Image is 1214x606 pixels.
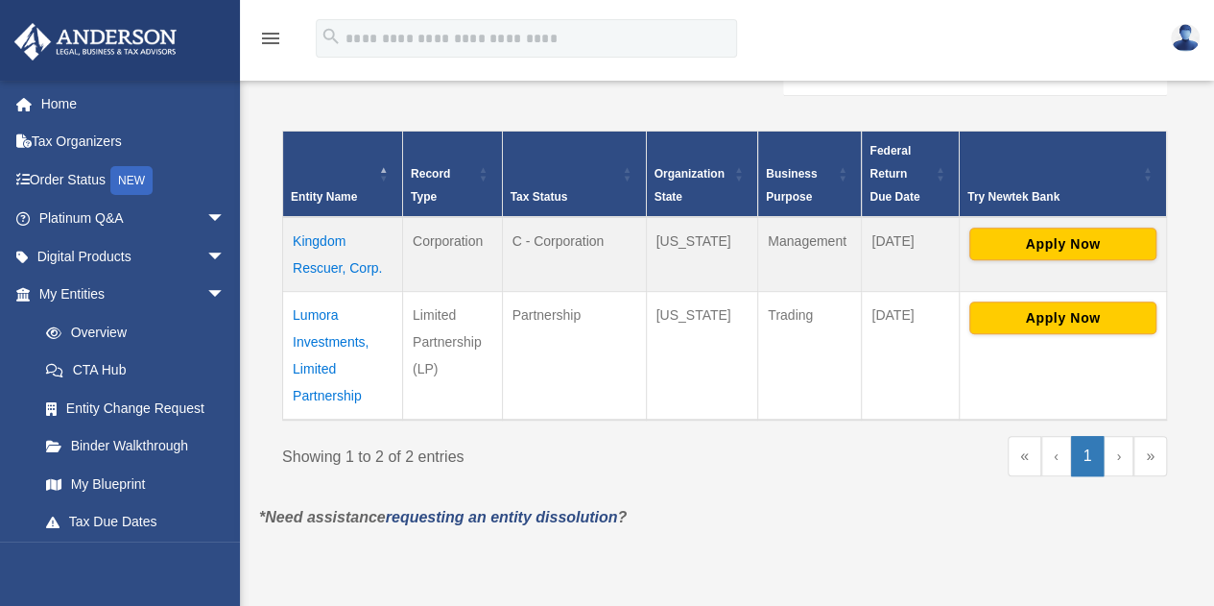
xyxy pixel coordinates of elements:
[869,144,919,204] span: Federal Return Due Date
[259,34,282,50] a: menu
[646,291,758,420] td: [US_STATE]
[386,509,618,525] a: requesting an entity dissolution
[1133,436,1167,476] a: Last
[259,27,282,50] i: menu
[206,237,245,277] span: arrow_drop_down
[13,160,254,200] a: Order StatusNEW
[9,23,182,61] img: Anderson Advisors Platinum Portal
[283,291,403,420] td: Lumora Investments, Limited Partnership
[411,167,450,204] span: Record Type
[758,131,862,217] th: Business Purpose: Activate to sort
[283,217,403,292] td: Kingdom Rescuer, Corp.
[959,131,1166,217] th: Try Newtek Bank : Activate to sort
[13,200,254,238] a: Platinum Q&Aarrow_drop_down
[758,217,862,292] td: Management
[862,131,960,217] th: Federal Return Due Date: Activate to sort
[502,291,646,420] td: Partnership
[758,291,862,420] td: Trading
[283,131,403,217] th: Entity Name: Activate to invert sorting
[27,313,235,351] a: Overview
[402,291,502,420] td: Limited Partnership (LP)
[27,427,245,466] a: Binder Walkthrough
[1008,436,1041,476] a: First
[511,190,568,204] span: Tax Status
[282,436,710,471] div: Showing 1 to 2 of 2 entries
[862,217,960,292] td: [DATE]
[1041,436,1071,476] a: Previous
[27,351,245,390] a: CTA Hub
[766,167,817,204] span: Business Purpose
[206,200,245,239] span: arrow_drop_down
[402,217,502,292] td: Corporation
[291,190,357,204] span: Entity Name
[259,509,627,525] em: *Need assistance ?
[13,123,254,161] a: Tax Organizers
[13,276,245,314] a: My Entitiesarrow_drop_down
[1071,436,1105,476] a: 1
[1104,436,1133,476] a: Next
[1171,24,1200,52] img: User Pic
[646,131,758,217] th: Organization State: Activate to sort
[27,503,245,542] a: Tax Due Dates
[969,228,1156,260] button: Apply Now
[27,465,245,503] a: My Blueprint
[969,302,1156,334] button: Apply Now
[862,291,960,420] td: [DATE]
[655,167,725,204] span: Organization State
[646,217,758,292] td: [US_STATE]
[13,85,254,123] a: Home
[206,276,245,315] span: arrow_drop_down
[502,131,646,217] th: Tax Status: Activate to sort
[321,26,342,47] i: search
[502,217,646,292] td: C - Corporation
[967,185,1137,208] div: Try Newtek Bank
[27,389,245,427] a: Entity Change Request
[13,237,254,276] a: Digital Productsarrow_drop_down
[110,166,153,195] div: NEW
[13,541,254,579] a: My [PERSON_NAME] Teamarrow_drop_down
[402,131,502,217] th: Record Type: Activate to sort
[206,541,245,580] span: arrow_drop_down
